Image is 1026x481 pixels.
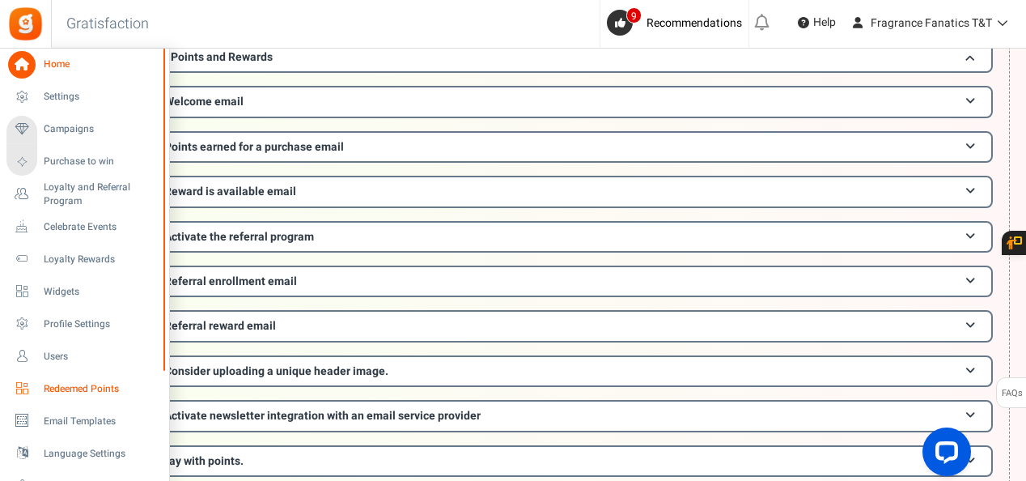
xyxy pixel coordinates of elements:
[6,51,162,79] a: Home
[44,155,157,168] span: Purchase to win
[6,310,162,338] a: Profile Settings
[44,285,157,299] span: Widgets
[6,148,162,176] a: Purchase to win
[44,181,162,208] span: Loyalty and Referral Program
[44,90,157,104] span: Settings
[44,253,157,266] span: Loyalty Rewards
[607,10,748,36] a: 9 Recommendations
[124,453,244,470] span: Enable Pay with points.
[164,363,388,380] span: Consider uploading a unique header image.
[164,183,296,200] span: Reward is available email
[7,6,44,42] img: Gratisfaction
[647,15,742,32] span: Recommendations
[44,122,157,136] span: Campaigns
[6,440,162,467] a: Language Settings
[164,317,276,334] span: Referral reward email
[6,343,162,370] a: Users
[44,382,157,396] span: Redeemed Points
[44,350,157,364] span: Users
[791,10,842,36] a: Help
[49,8,167,40] h3: Gratisfaction
[6,375,162,402] a: Redeemed Points
[1001,378,1023,409] span: FAQs
[6,278,162,305] a: Widgets
[44,317,157,331] span: Profile Settings
[626,7,642,23] span: 9
[164,138,344,155] span: Points earned for a purchase email
[44,57,157,71] span: Home
[164,228,314,245] span: Activate the referral program
[44,220,157,234] span: Celebrate Events
[6,181,162,208] a: Loyalty and Referral Program
[124,49,273,66] span: Fanatics Points and Rewards
[164,407,481,424] span: Activate newsletter integration with an email service provider
[6,407,162,435] a: Email Templates
[164,273,297,290] span: Referral enrollment email
[164,93,244,110] span: Welcome email
[809,15,836,31] span: Help
[6,83,162,111] a: Settings
[6,245,162,273] a: Loyalty Rewards
[44,447,157,461] span: Language Settings
[6,213,162,240] a: Celebrate Events
[6,116,162,143] a: Campaigns
[871,15,992,32] span: Fragrance Fanatics T&T
[44,415,157,428] span: Email Templates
